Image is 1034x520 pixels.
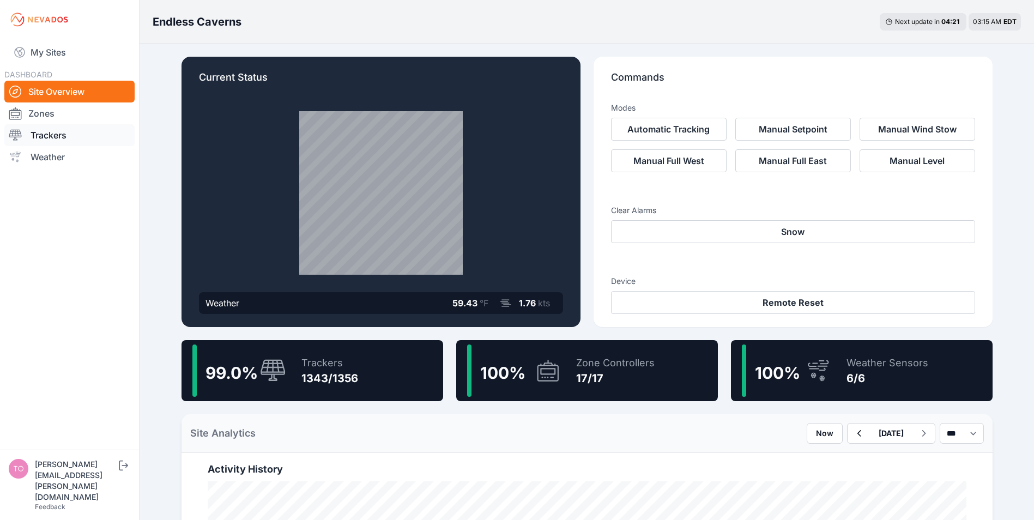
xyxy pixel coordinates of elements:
[35,459,117,503] div: [PERSON_NAME][EMAIL_ADDRESS][PERSON_NAME][DOMAIN_NAME]
[190,426,256,441] h2: Site Analytics
[4,124,135,146] a: Trackers
[611,205,975,216] h3: Clear Alarms
[153,8,241,36] nav: Breadcrumb
[735,149,851,172] button: Manual Full East
[301,355,358,371] div: Trackers
[860,149,975,172] button: Manual Level
[208,462,966,477] h2: Activity History
[941,17,961,26] div: 04 : 21
[4,81,135,102] a: Site Overview
[1003,17,1017,26] span: EDT
[611,291,975,314] button: Remote Reset
[576,355,655,371] div: Zone Controllers
[205,363,258,383] span: 99.0 %
[846,371,928,386] div: 6/6
[199,70,563,94] p: Current Status
[870,424,912,443] button: [DATE]
[4,146,135,168] a: Weather
[205,297,239,310] div: Weather
[735,118,851,141] button: Manual Setpoint
[182,340,443,401] a: 99.0%Trackers1343/1356
[9,459,28,479] img: tomasz.barcz@energix-group.com
[611,70,975,94] p: Commands
[480,298,488,309] span: °F
[731,340,993,401] a: 100%Weather Sensors6/6
[576,371,655,386] div: 17/17
[301,371,358,386] div: 1343/1356
[4,39,135,65] a: My Sites
[611,149,727,172] button: Manual Full West
[846,355,928,371] div: Weather Sensors
[973,17,1001,26] span: 03:15 AM
[35,503,65,511] a: Feedback
[611,276,975,287] h3: Device
[9,11,70,28] img: Nevados
[4,102,135,124] a: Zones
[538,298,550,309] span: kts
[860,118,975,141] button: Manual Wind Stow
[4,70,52,79] span: DASHBOARD
[456,340,718,401] a: 100%Zone Controllers17/17
[519,298,536,309] span: 1.76
[895,17,940,26] span: Next update in
[480,363,525,383] span: 100 %
[153,14,241,29] h3: Endless Caverns
[452,298,477,309] span: 59.43
[755,363,800,383] span: 100 %
[611,220,975,243] button: Snow
[611,118,727,141] button: Automatic Tracking
[611,102,636,113] h3: Modes
[807,423,843,444] button: Now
